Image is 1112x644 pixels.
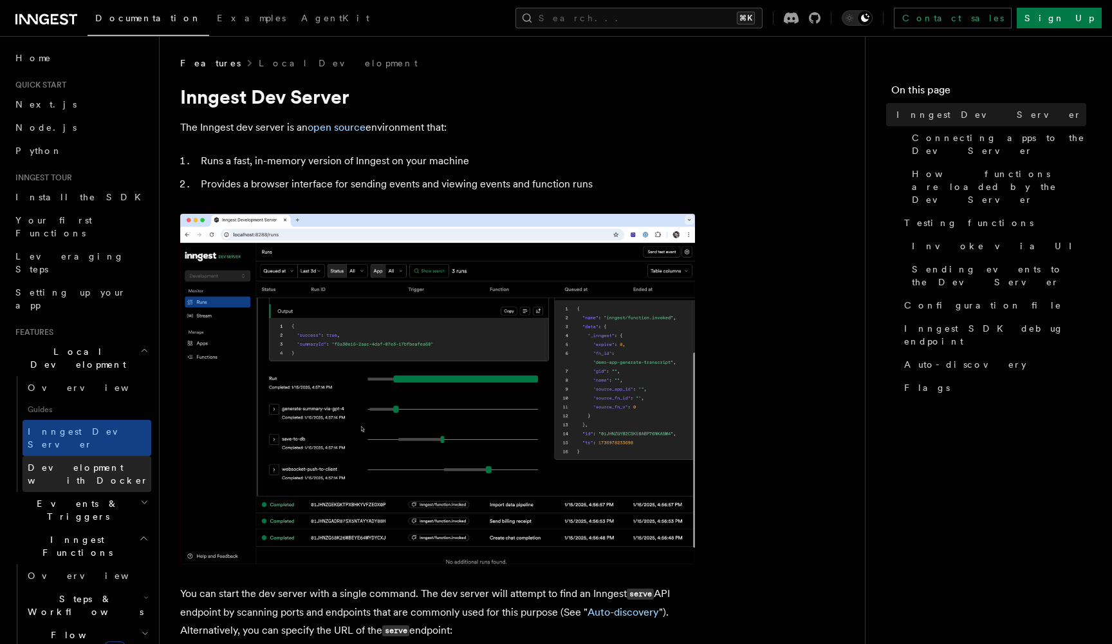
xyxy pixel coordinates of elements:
a: Install the SDK [10,185,151,209]
a: Inngest Dev Server [891,103,1086,126]
a: Inngest Dev Server [23,420,151,456]
span: Steps & Workflows [23,592,144,618]
span: Leveraging Steps [15,251,124,274]
span: Inngest Dev Server [28,426,138,450]
code: serve [382,625,409,636]
span: Overview [28,383,160,393]
a: AgentKit [293,4,377,35]
span: Invoke via UI [912,240,1083,252]
a: Local Development [259,57,418,70]
span: Auto-discovery [904,358,1026,371]
a: Node.js [10,116,151,139]
a: Testing functions [899,211,1086,234]
a: Overview [23,564,151,587]
span: Install the SDK [15,192,149,202]
div: Local Development [10,376,151,492]
span: Examples [217,13,286,23]
span: Overview [28,571,160,581]
a: Home [10,46,151,70]
span: Flags [904,381,950,394]
span: Quick start [10,80,66,90]
a: Python [10,139,151,162]
kbd: ⌘K [737,12,755,24]
a: Inngest SDK debug endpoint [899,317,1086,353]
span: Documentation [95,13,201,23]
span: Inngest SDK debug endpoint [904,322,1086,348]
button: Events & Triggers [10,492,151,528]
span: Home [15,52,51,64]
h1: Inngest Dev Server [180,85,695,108]
span: Your first Functions [15,215,92,238]
button: Steps & Workflows [23,587,151,623]
a: Connecting apps to the Dev Server [907,126,1086,162]
code: serve [627,589,654,600]
span: Events & Triggers [10,497,140,523]
button: Search...⌘K [515,8,763,28]
span: Inngest Dev Server [896,108,1082,121]
span: AgentKit [301,13,369,23]
span: Sending events to the Dev Server [912,263,1086,289]
a: Development with Docker [23,456,151,492]
a: Setting up your app [10,281,151,317]
span: Python [15,146,62,156]
li: Runs a fast, in-memory version of Inngest on your machine [197,152,695,170]
button: Toggle dark mode [842,10,873,26]
a: Sending events to the Dev Server [907,258,1086,294]
a: Examples [209,4,293,35]
a: Sign Up [1017,8,1102,28]
span: Configuration file [904,299,1062,312]
button: Inngest Functions [10,528,151,564]
li: Provides a browser interface for sending events and viewing events and function runs [197,175,695,193]
a: Invoke via UI [907,234,1086,258]
h4: On this page [891,82,1086,103]
span: Node.js [15,122,77,133]
span: Setting up your app [15,287,126,310]
span: Development with Docker [28,462,149,486]
span: Guides [23,399,151,420]
a: Leveraging Steps [10,245,151,281]
span: Inngest tour [10,173,72,183]
a: Overview [23,376,151,399]
span: Features [180,57,241,70]
span: Next.js [15,99,77,109]
span: How functions are loaded by the Dev Server [912,167,1086,206]
a: Auto-discovery [588,606,659,618]
a: Flags [899,376,1086,399]
span: Inngest Functions [10,533,139,559]
span: Testing functions [904,216,1033,229]
span: Features [10,327,53,337]
img: Dev Server Demo [180,214,695,564]
a: Configuration file [899,294,1086,317]
a: open source [308,121,366,133]
a: Next.js [10,93,151,116]
a: How functions are loaded by the Dev Server [907,162,1086,211]
span: Connecting apps to the Dev Server [912,131,1086,157]
p: You can start the dev server with a single command. The dev server will attempt to find an Innges... [180,585,695,640]
span: Local Development [10,345,140,371]
a: Contact sales [894,8,1012,28]
a: Documentation [88,4,209,36]
a: Your first Functions [10,209,151,245]
a: Auto-discovery [899,353,1086,376]
p: The Inngest dev server is an environment that: [180,118,695,137]
button: Local Development [10,340,151,376]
